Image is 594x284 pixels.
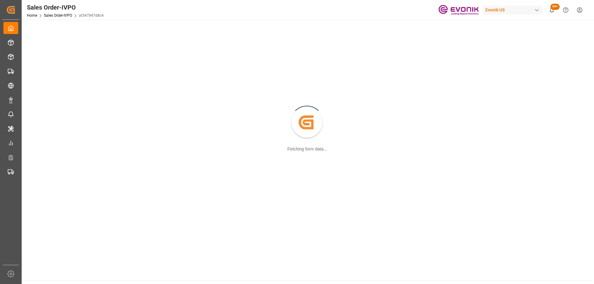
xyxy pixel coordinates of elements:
[287,146,327,152] div: Fetching form data...
[550,4,560,10] span: 99+
[545,3,559,17] button: show 100 new notifications
[438,5,479,15] img: Evonik-brand-mark-Deep-Purple-RGB.jpeg_1700498283.jpeg
[27,3,104,12] div: Sales Order-IVPO
[44,13,72,18] a: Sales Order-IVPO
[559,3,573,17] button: Help Center
[483,4,545,16] button: Evonik US
[483,6,542,15] div: Evonik US
[27,13,37,18] a: Home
